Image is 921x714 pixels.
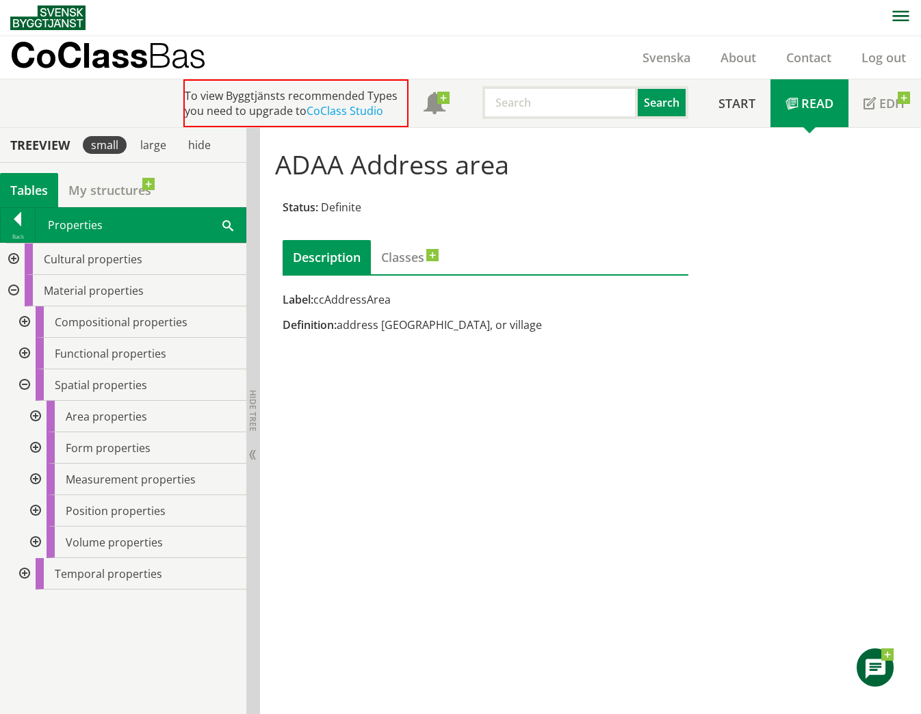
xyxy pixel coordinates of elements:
div: Treeview [3,137,77,153]
span: Label: [283,292,313,307]
a: About [705,49,771,66]
span: Functional properties [55,346,166,361]
a: CoClassBas [10,36,235,79]
a: Read [770,79,848,127]
a: Svenska [627,49,705,66]
img: Svensk Byggtjänst [10,5,86,30]
a: Contact [771,49,846,66]
span: Hide tree [247,390,259,432]
span: Temporal properties [55,566,162,581]
div: large [132,136,174,154]
span: Bas [148,35,206,75]
div: hide [180,136,219,154]
span: Area properties [66,409,147,424]
span: Definite [321,200,361,215]
div: address [GEOGRAPHIC_DATA], or village [283,317,688,332]
a: Start [703,79,770,127]
span: Volume properties [66,535,163,550]
button: Search [638,86,688,119]
a: My structures [58,173,161,207]
span: Position properties [66,503,166,518]
span: Status: [283,200,318,215]
span: Notifications [424,94,445,116]
div: ccAddressArea [283,292,688,307]
div: small [83,136,127,154]
span: Measurement properties [66,472,196,487]
span: Definition: [283,317,337,332]
a: Classes [371,240,434,274]
a: Edit [848,79,921,127]
a: Log out [846,49,921,66]
span: Form properties [66,440,151,455]
div: Back [1,231,35,242]
div: Description [283,240,371,274]
div: Properties [36,208,246,242]
span: Material properties [44,283,144,298]
div: To view Byggtjänsts recommended Types you need to upgrade to [183,79,408,127]
span: Search within table [222,217,233,232]
span: Cultural properties [44,252,142,267]
span: Edit [879,95,906,111]
span: Start [718,95,755,111]
span: Compositional properties [55,315,187,330]
h1: ADAA Address area [275,149,907,179]
p: CoClass [10,47,206,63]
span: Spatial properties [55,378,147,393]
span: Read [801,95,833,111]
a: CoClass Studio [307,103,383,118]
input: Search [482,86,638,119]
